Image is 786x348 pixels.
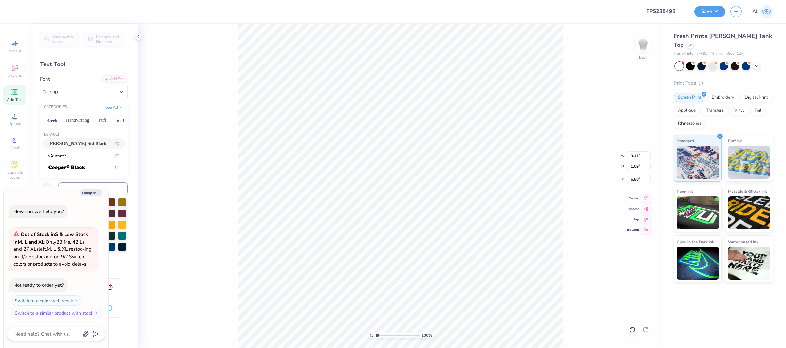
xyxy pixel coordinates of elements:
img: Metallic & Glitter Ink [728,196,770,229]
img: Back [637,38,650,51]
span: AL [752,8,758,15]
div: Back [639,54,647,60]
span: Fresh Prints [PERSON_NAME] Tank Top [674,32,772,49]
img: Glow in the Dark Ink [677,247,719,280]
span: Center [627,196,639,201]
strong: & Low Stock in M, L and XL : [13,231,88,245]
img: Switch to a color with stock [74,299,78,302]
button: See All [103,104,124,111]
span: Only 23 Ms, 42 Ls and 27 XLs left. M, L & XL restocking on 9/2. Restocking on 9/2. Switch colors ... [13,231,92,267]
button: Serif [112,115,128,126]
div: How can we help you? [13,208,64,215]
span: Personalized Names [51,35,75,44]
span: Puff Ink [728,137,742,144]
span: Water based Ink [728,238,758,245]
span: # FP81 [696,51,707,57]
div: Digital Print [740,93,772,102]
div: Screen Print [674,93,705,102]
div: Vinyl [730,106,748,116]
img: Puff Ink [728,146,770,179]
button: Switch to a color with stock [11,295,82,306]
button: Save [694,6,725,17]
img: Switch to a similar product with stock [95,311,99,315]
span: Upload [8,121,21,126]
button: Greek [44,115,61,126]
button: Puff [95,115,110,126]
span: Greek [10,145,20,151]
button: Collapse [80,189,102,196]
div: Text Tool [40,60,128,69]
span: Fresh Prints [674,51,693,57]
div: Transfers [702,106,728,116]
div: Print Type [674,80,773,87]
span: Top [627,217,639,222]
a: AL [752,5,773,18]
span: Clipart & logos [3,170,26,180]
span: Designs [8,73,22,78]
div: Add Font [102,75,128,83]
span: Neon Ink [677,188,693,195]
img: Neon Ink [677,196,719,229]
img: Cooper* [48,154,66,158]
img: Angela Legaspi [760,5,773,18]
span: Image AI [7,48,23,54]
span: [PERSON_NAME] Std Black [48,140,106,147]
button: Handwriting [63,115,93,126]
input: e.g. 7428 c [58,182,128,195]
button: Switch to a similar product with stock [11,308,102,318]
div: CATEGORIES [44,104,67,110]
div: Embroidery [707,93,739,102]
span: 100 % [421,332,432,338]
img: Water based Ink [728,247,770,280]
div: Foil [750,106,766,116]
span: Personalized Numbers [96,35,119,44]
span: Minimum Order: 12 + [711,51,743,57]
div: Default [40,132,128,137]
strong: Out of Stock in S [21,231,59,238]
img: Cooper* Black (Black) [48,165,85,170]
label: Font [40,75,50,83]
div: Rhinestones [674,119,705,129]
span: Glow in the Dark Ink [677,238,714,245]
span: Standard [677,137,694,144]
div: Applique [674,106,700,116]
span: Metallic & Glitter Ink [728,188,767,195]
div: Not ready to order yet? [13,282,64,288]
img: Standard [677,146,719,179]
input: Untitled Design [641,5,689,18]
span: Middle [627,207,639,211]
span: Add Text [7,97,23,102]
span: Bottom [627,228,639,232]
